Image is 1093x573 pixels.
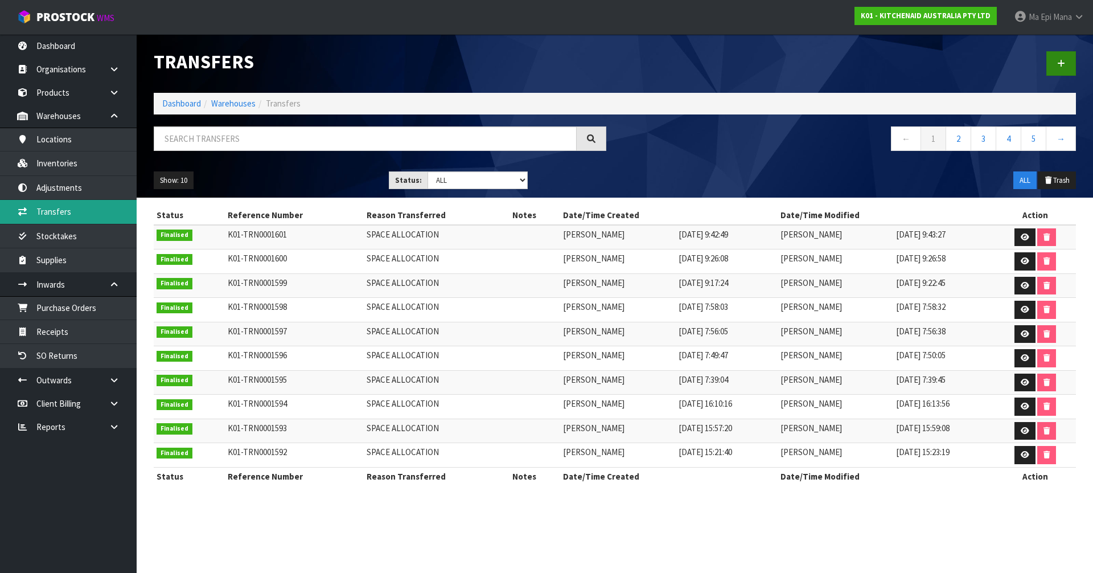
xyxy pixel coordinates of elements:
td: K01-TRN0001595 [225,370,364,395]
td: SPACE ALLOCATION [364,298,509,322]
td: [DATE] 15:57:20 [676,419,778,443]
td: [DATE] 16:13:56 [893,395,995,419]
td: [PERSON_NAME] [560,249,676,274]
td: K01-TRN0001599 [225,273,364,298]
td: [DATE] 9:17:24 [676,273,778,298]
a: 5 [1021,126,1046,151]
span: Finalised [157,448,192,459]
nav: Page navigation [623,126,1076,154]
th: Notes [509,467,560,485]
td: [PERSON_NAME] [778,370,893,395]
a: → [1046,126,1076,151]
td: [PERSON_NAME] [560,225,676,249]
td: [PERSON_NAME] [560,443,676,468]
td: K01-TRN0001597 [225,322,364,346]
td: [DATE] 7:39:04 [676,370,778,395]
td: SPACE ALLOCATION [364,395,509,419]
span: Finalised [157,375,192,386]
span: Ma Epi [1029,11,1051,22]
span: Finalised [157,302,192,314]
th: Reference Number [225,206,364,224]
td: [PERSON_NAME] [560,298,676,322]
button: ALL [1013,171,1037,190]
img: cube-alt.png [17,10,31,24]
th: Date/Time Modified [778,467,995,485]
span: Finalised [157,423,192,435]
td: [DATE] 7:49:47 [676,346,778,371]
th: Status [154,467,225,485]
td: K01-TRN0001593 [225,419,364,443]
td: K01-TRN0001596 [225,346,364,371]
a: Dashboard [162,98,201,109]
button: Trash [1038,171,1076,190]
a: ← [891,126,921,151]
td: [DATE] 7:58:03 [676,298,778,322]
td: SPACE ALLOCATION [364,322,509,346]
span: Transfers [266,98,301,109]
td: [DATE] 9:26:58 [893,249,995,274]
td: K01-TRN0001598 [225,298,364,322]
span: Finalised [157,254,192,265]
td: SPACE ALLOCATION [364,370,509,395]
td: SPACE ALLOCATION [364,419,509,443]
th: Date/Time Created [560,206,778,224]
td: [PERSON_NAME] [560,370,676,395]
th: Action [995,206,1076,224]
th: Notes [509,206,560,224]
td: [PERSON_NAME] [778,395,893,419]
td: [PERSON_NAME] [778,322,893,346]
span: Finalised [157,351,192,362]
td: SPACE ALLOCATION [364,443,509,468]
td: [PERSON_NAME] [778,419,893,443]
td: [DATE] 9:42:49 [676,225,778,249]
input: Search transfers [154,126,577,151]
td: [PERSON_NAME] [560,346,676,371]
td: K01-TRN0001592 [225,443,364,468]
span: Finalised [157,230,192,241]
td: K01-TRN0001601 [225,225,364,249]
span: Finalised [157,399,192,411]
span: ProStock [36,10,94,24]
td: [PERSON_NAME] [560,273,676,298]
a: 3 [971,126,996,151]
h1: Transfers [154,51,606,72]
td: [DATE] 15:23:19 [893,443,995,468]
td: SPACE ALLOCATION [364,225,509,249]
a: 4 [996,126,1021,151]
th: Reason Transferred [364,206,509,224]
a: 2 [946,126,971,151]
td: [PERSON_NAME] [560,419,676,443]
td: K01-TRN0001594 [225,395,364,419]
td: [PERSON_NAME] [778,273,893,298]
strong: K01 - KITCHENAID AUSTRALIA PTY LTD [861,11,991,21]
small: WMS [97,13,114,23]
td: SPACE ALLOCATION [364,346,509,371]
a: 1 [921,126,946,151]
th: Reference Number [225,467,364,485]
span: Finalised [157,278,192,289]
td: [DATE] 9:43:27 [893,225,995,249]
td: [DATE] 16:10:16 [676,395,778,419]
th: Date/Time Created [560,467,778,485]
td: K01-TRN0001600 [225,249,364,274]
th: Date/Time Modified [778,206,995,224]
td: [DATE] 9:26:08 [676,249,778,274]
th: Status [154,206,225,224]
span: Finalised [157,326,192,338]
td: [DATE] 15:21:40 [676,443,778,468]
td: [DATE] 7:50:05 [893,346,995,371]
span: Mana [1053,11,1072,22]
button: Show: 10 [154,171,194,190]
td: [PERSON_NAME] [778,443,893,468]
td: [DATE] 7:56:05 [676,322,778,346]
td: [DATE] 7:58:32 [893,298,995,322]
th: Action [995,467,1076,485]
td: [PERSON_NAME] [560,322,676,346]
td: [PERSON_NAME] [778,225,893,249]
td: [DATE] 7:39:45 [893,370,995,395]
td: [PERSON_NAME] [778,249,893,274]
a: K01 - KITCHENAID AUSTRALIA PTY LTD [854,7,997,25]
td: [DATE] 15:59:08 [893,419,995,443]
strong: Status: [395,175,422,185]
td: [PERSON_NAME] [560,395,676,419]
